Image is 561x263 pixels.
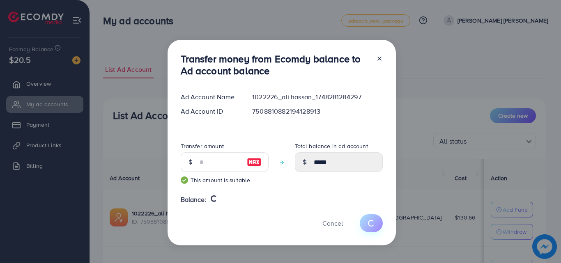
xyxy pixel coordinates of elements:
h3: Transfer money from Ecomdy balance to Ad account balance [181,53,370,77]
img: guide [181,176,188,184]
label: Total balance in ad account [295,142,368,150]
small: This amount is suitable [181,176,269,184]
span: Cancel [322,219,343,228]
span: Balance: [181,195,207,204]
div: 1022226_ali hassan_1748281284297 [246,92,389,102]
button: Cancel [312,214,353,232]
img: image [247,157,262,167]
div: Ad Account Name [174,92,246,102]
div: 7508810882194128913 [246,107,389,116]
div: Ad Account ID [174,107,246,116]
label: Transfer amount [181,142,224,150]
